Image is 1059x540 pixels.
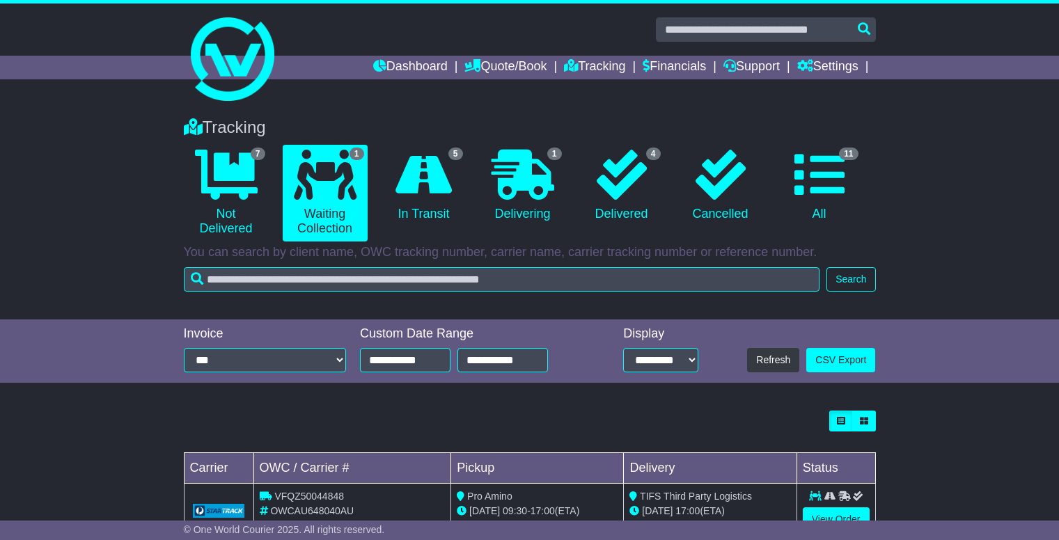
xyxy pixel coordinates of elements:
span: TIFS Third Party Logistics [640,491,752,502]
td: Carrier [184,453,253,484]
span: 09:30 [503,505,527,516]
a: Settings [797,56,858,79]
div: Custom Date Range [360,326,581,342]
a: Cancelled [678,145,763,227]
td: Status [797,453,875,484]
span: VFQZ50044848 [274,491,344,502]
div: Tracking [177,118,883,138]
a: 7 Not Delivered [184,145,269,241]
span: 11 [839,148,858,160]
span: [DATE] [469,505,500,516]
span: 17:00 [531,505,555,516]
span: 7 [251,148,265,160]
p: You can search by client name, OWC tracking number, carrier name, carrier tracking number or refe... [184,245,876,260]
span: 4 [646,148,661,160]
span: 5 [448,148,463,160]
div: Invoice [184,326,347,342]
button: Refresh [747,348,799,372]
span: [DATE] [642,505,673,516]
span: 17:00 [675,505,700,516]
a: Dashboard [373,56,448,79]
a: 5 In Transit [382,145,466,227]
a: 1 Delivering [480,145,565,227]
td: Pickup [451,453,624,484]
a: Quote/Book [464,56,547,79]
button: Search [826,267,875,292]
div: - (ETA) [457,504,618,518]
div: (ETA) [629,504,790,518]
span: OWCAU648040AU [270,505,354,516]
a: 4 Delivered [579,145,664,227]
td: Delivery [624,453,797,484]
a: View Order [803,507,870,532]
span: 1 [547,148,562,160]
a: 1 Waiting Collection [283,145,368,241]
span: 1 [350,148,364,160]
td: OWC / Carrier # [253,453,451,484]
div: Display [623,326,698,342]
span: Pro Amino [467,491,512,502]
span: © One World Courier 2025. All rights reserved. [184,524,385,535]
a: 11 All [777,145,862,227]
a: Support [723,56,780,79]
img: GetCarrierServiceLogo [193,504,245,518]
a: Financials [643,56,706,79]
a: Tracking [564,56,625,79]
a: CSV Export [806,348,875,372]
